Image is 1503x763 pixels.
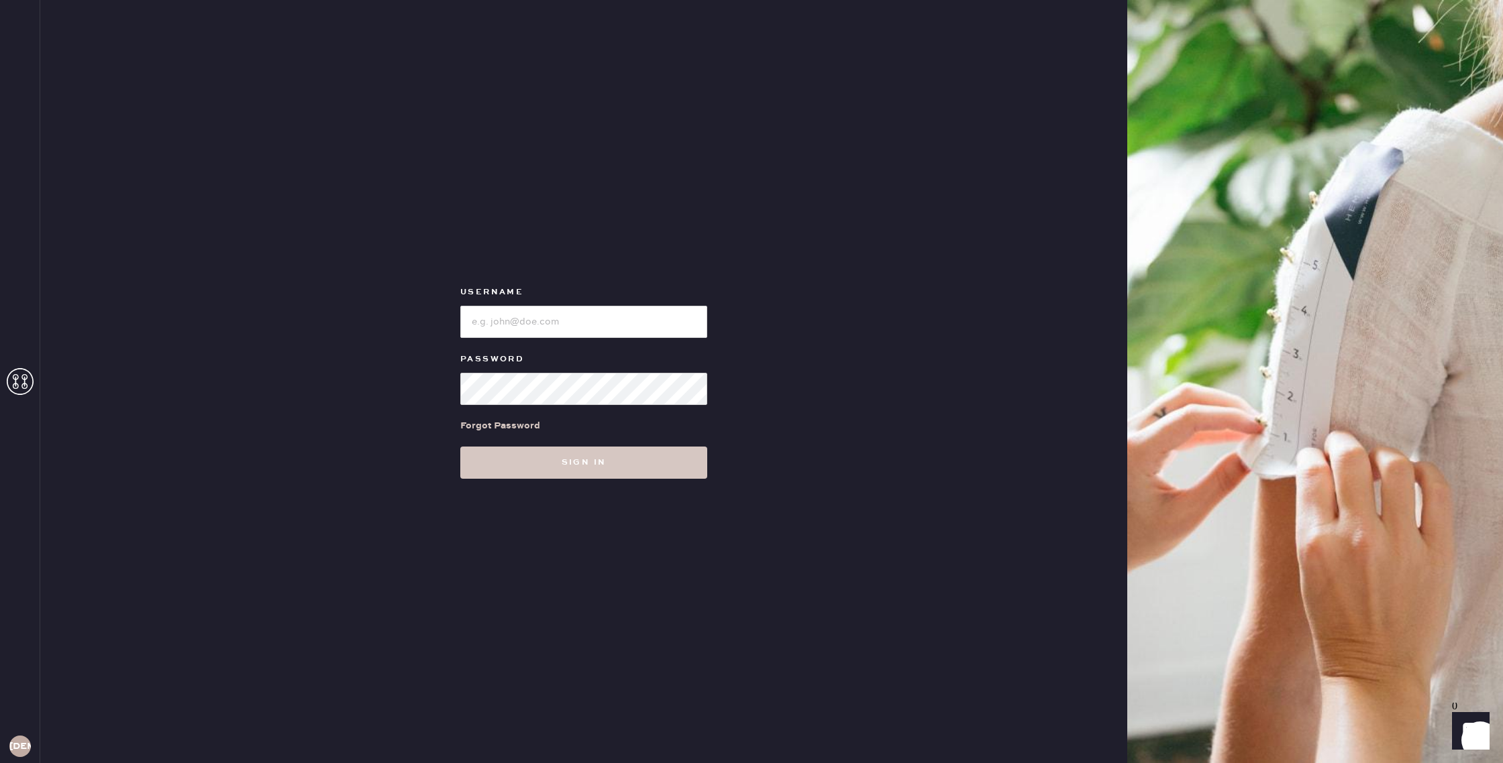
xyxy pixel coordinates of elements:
[460,418,540,433] div: Forgot Password
[460,284,707,300] label: Username
[460,405,540,447] a: Forgot Password
[460,351,707,367] label: Password
[460,306,707,338] input: e.g. john@doe.com
[9,742,31,751] h3: [DEMOGRAPHIC_DATA]
[1439,703,1497,760] iframe: Front Chat
[460,447,707,479] button: Sign in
